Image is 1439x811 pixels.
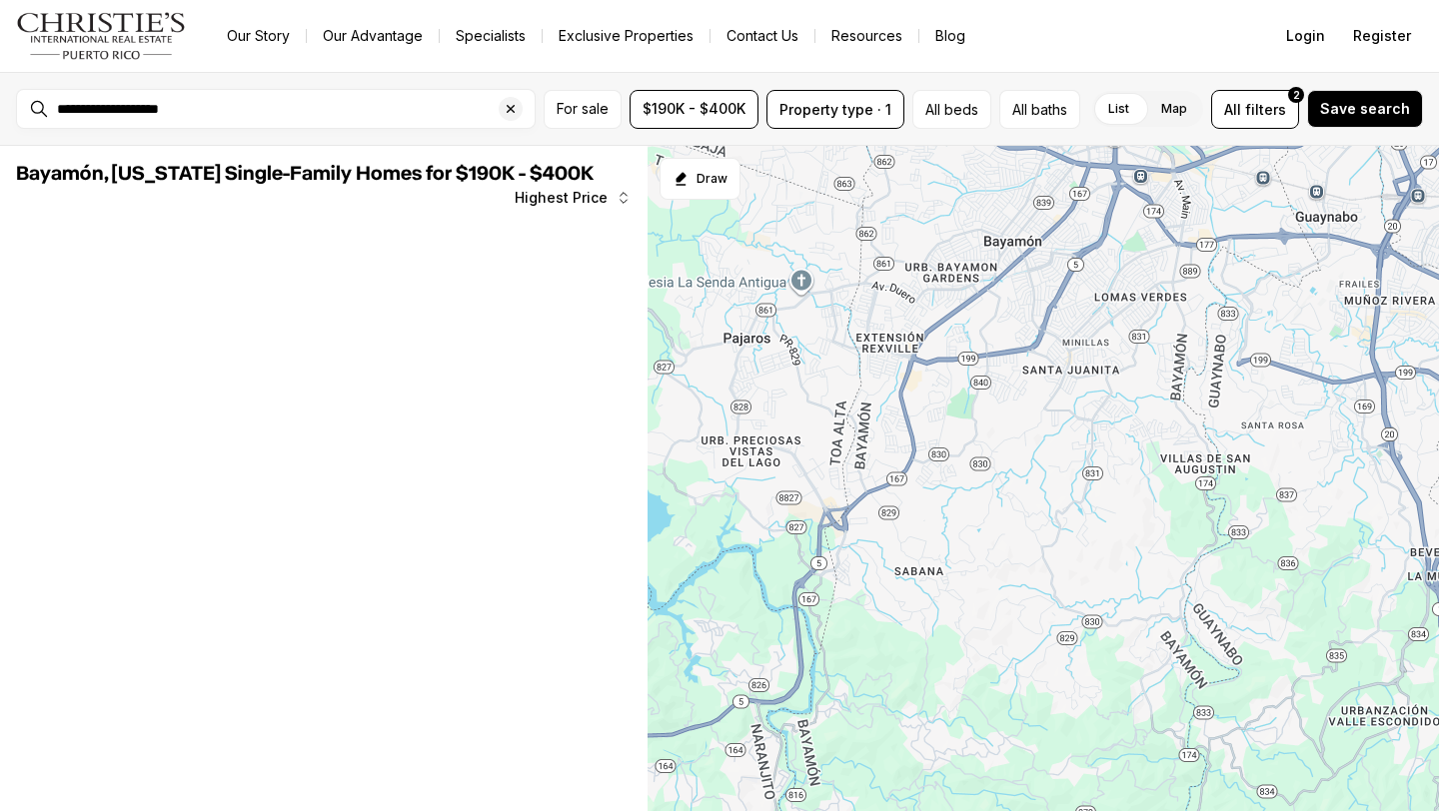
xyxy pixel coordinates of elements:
a: Blog [919,22,981,50]
a: Our Advantage [307,22,439,50]
span: Bayamón, [US_STATE] Single-Family Homes for $190K - $400K [16,164,594,184]
label: List [1092,91,1145,127]
a: Our Story [211,22,306,50]
button: All baths [999,90,1080,129]
span: $190K - $400K [643,101,745,117]
button: $190K - $400K [630,90,758,129]
span: For sale [557,101,609,117]
button: All beds [912,90,991,129]
span: Login [1286,28,1325,44]
button: For sale [544,90,622,129]
a: Resources [815,22,918,50]
a: Exclusive Properties [543,22,710,50]
label: Map [1145,91,1203,127]
a: Specialists [440,22,542,50]
button: Save search [1307,90,1423,128]
span: filters [1245,99,1286,120]
button: Highest Price [503,178,644,218]
span: 2 [1293,87,1300,103]
img: logo [16,12,187,60]
span: Save search [1320,101,1410,117]
span: Register [1353,28,1411,44]
button: Contact Us [711,22,814,50]
button: Property type · 1 [766,90,904,129]
span: All [1224,99,1241,120]
button: Login [1274,16,1337,56]
button: Clear search input [499,90,535,128]
button: Allfilters2 [1211,90,1299,129]
span: Highest Price [515,190,608,206]
button: Register [1341,16,1423,56]
button: Start drawing [660,158,740,200]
